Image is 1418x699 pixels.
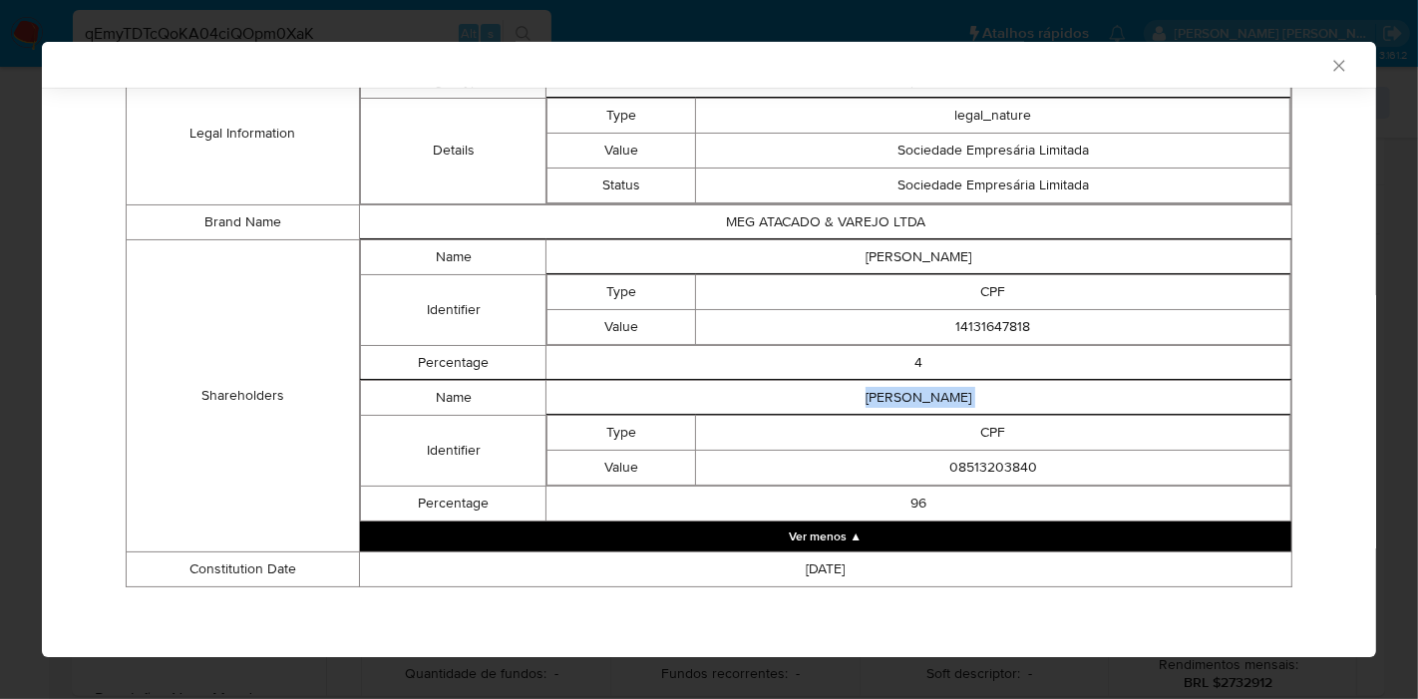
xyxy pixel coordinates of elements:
[42,42,1376,657] div: closure-recommendation-modal
[546,380,1291,415] td: [PERSON_NAME]
[547,450,696,485] td: Value
[547,168,696,202] td: Status
[546,239,1291,274] td: [PERSON_NAME]
[696,309,1290,344] td: 14131647818
[546,345,1291,380] td: 4
[360,98,546,203] td: Details
[360,345,546,380] td: Percentage
[546,486,1291,521] td: 96
[547,98,696,133] td: Type
[127,63,360,204] td: Legal Information
[547,309,696,344] td: Value
[696,450,1290,485] td: 08513203840
[696,98,1290,133] td: legal_nature
[360,274,546,345] td: Identifier
[696,274,1290,309] td: CPF
[360,522,1291,551] button: Collapse array
[696,168,1290,202] td: Sociedade Empresária Limitada
[127,204,360,239] td: Brand Name
[696,415,1290,450] td: CPF
[547,133,696,168] td: Value
[127,239,360,551] td: Shareholders
[359,551,1291,586] td: [DATE]
[360,486,546,521] td: Percentage
[547,274,696,309] td: Type
[360,415,546,486] td: Identifier
[547,415,696,450] td: Type
[360,239,546,274] td: Name
[360,380,546,415] td: Name
[359,204,1291,239] td: MEG ATACADO & VAREJO LTDA
[696,133,1290,168] td: Sociedade Empresária Limitada
[1329,56,1347,74] button: Fechar a janela
[127,551,360,586] td: Constitution Date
